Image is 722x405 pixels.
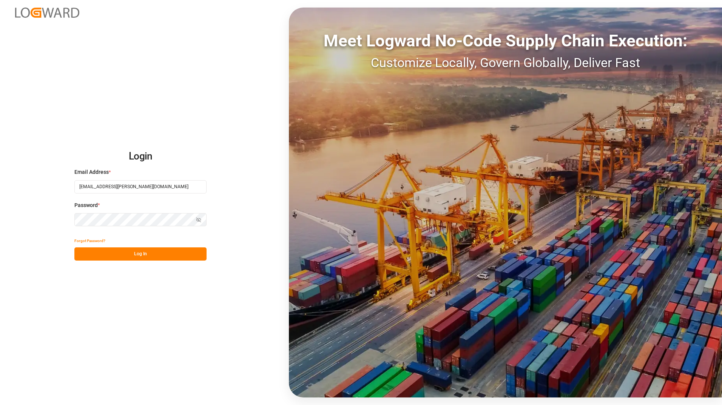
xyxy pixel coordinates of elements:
[74,168,109,176] span: Email Address
[74,201,98,209] span: Password
[74,144,207,169] h2: Login
[289,28,722,53] div: Meet Logward No-Code Supply Chain Execution:
[74,247,207,261] button: Log In
[289,53,722,72] div: Customize Locally, Govern Globally, Deliver Fast
[74,180,207,193] input: Enter your email
[74,234,105,247] button: Forgot Password?
[15,8,79,18] img: Logward_new_orange.png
